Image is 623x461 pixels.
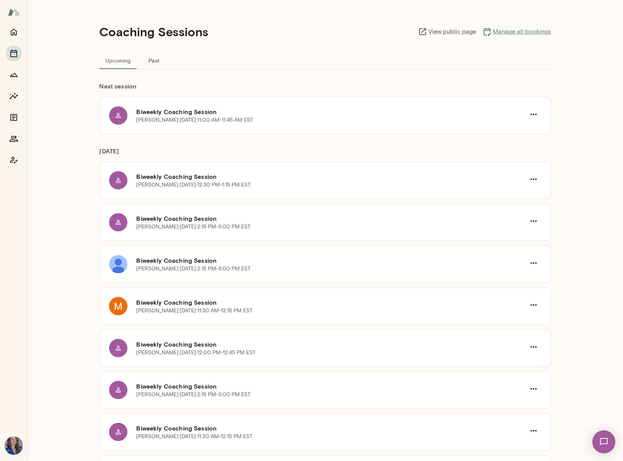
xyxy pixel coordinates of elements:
[418,27,477,36] a: View public page
[6,153,21,168] button: Coach app
[5,437,23,455] img: Nicole Menkhoff
[137,382,526,391] h6: Biweekly Coaching Session
[6,24,21,40] button: Home
[137,265,251,273] p: [PERSON_NAME] · [DATE] · 2:15 PM-3:00 PM EST
[137,391,251,398] p: [PERSON_NAME] · [DATE] · 2:15 PM-3:00 PM EST
[137,424,526,433] h6: Biweekly Coaching Session
[137,223,251,231] p: [PERSON_NAME] · [DATE] · 2:15 PM-3:00 PM EST
[137,349,256,357] p: [PERSON_NAME] · [DATE] · 12:00 PM-12:45 PM EST
[6,131,21,146] button: Members
[100,146,551,162] h6: [DATE]
[8,5,20,19] img: Mento
[6,110,21,125] button: Documents
[100,24,209,39] h4: Coaching Sessions
[137,107,526,116] h6: Biweekly Coaching Session
[137,181,251,189] p: [PERSON_NAME] · [DATE] · 12:30 PM-1:15 PM EST
[100,82,551,97] h6: Next session
[137,214,526,223] h6: Biweekly Coaching Session
[137,172,526,181] h6: Biweekly Coaching Session
[137,116,254,124] p: [PERSON_NAME] · [DATE] · 11:00 AM-11:45 AM EST
[6,46,21,61] button: Sessions
[6,88,21,104] button: Insights
[100,51,137,69] button: Upcoming
[137,51,171,69] button: Past
[137,298,526,307] h6: Biweekly Coaching Session
[483,27,551,36] a: Manage all bookings
[137,307,253,315] p: [PERSON_NAME] · [DATE] · 11:30 AM-12:15 PM EST
[137,433,253,440] p: [PERSON_NAME] · [DATE] · 11:30 AM-12:15 PM EST
[137,256,526,265] h6: Biweekly Coaching Session
[100,51,551,69] div: basic tabs example
[6,67,21,82] button: Growth Plan
[137,340,526,349] h6: Biweekly Coaching Session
